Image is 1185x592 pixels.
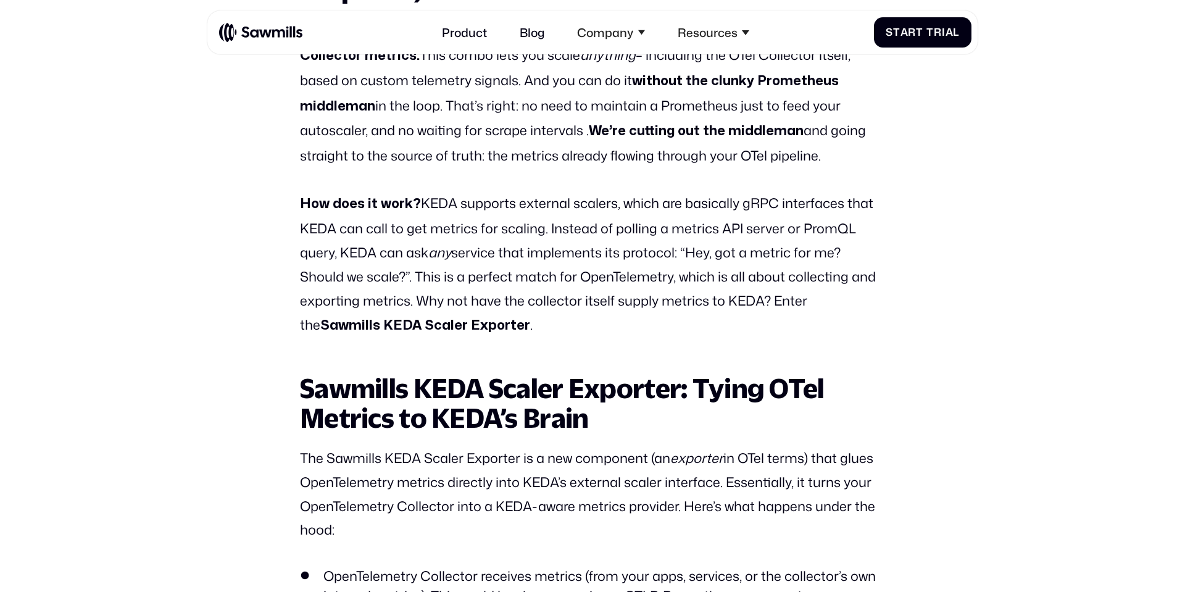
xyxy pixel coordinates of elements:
div: Resources [678,25,738,40]
em: exporter [670,448,723,467]
span: a [900,26,908,38]
strong: Sawmills KEDA Scaler Exporter: Tying OTel Metrics to KEDA’s Brain [300,372,824,433]
span: a [946,26,954,38]
span: T [926,26,934,38]
span: t [916,26,923,38]
div: Resources [669,16,758,48]
a: Blog [510,16,554,48]
span: r [934,26,942,38]
a: Product [433,16,496,48]
span: r [908,26,916,38]
span: t [893,26,900,38]
p: KEDA supports external scalers, which are basically gRPC interfaces that KEDA can call to get met... [300,191,885,338]
span: l [953,26,960,38]
p: So what’s the answer? This combo lets you scale – including the OTel Collector itself, based on c... [300,18,885,168]
strong: How does it work? [300,198,421,211]
div: Company [568,16,654,48]
span: i [942,26,946,38]
span: S [886,26,893,38]
div: Company [577,25,633,40]
strong: Sawmills KEDA Scaler Exporter [320,319,530,332]
p: The Sawmills KEDA Scaler Exporter is a new component (an in OTel terms) that glues OpenTelemetry ... [300,446,885,542]
em: anything [580,45,636,64]
a: StartTrial [874,17,972,48]
strong: without the clunky Prometheus middleman [300,75,839,113]
strong: KEDA (Kubernetes Event-Driven Autoscaling) + OpenTelemetry Collector metrics. [300,24,854,62]
strong: We’re cutting out the middleman [589,125,804,138]
em: any [428,243,451,262]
